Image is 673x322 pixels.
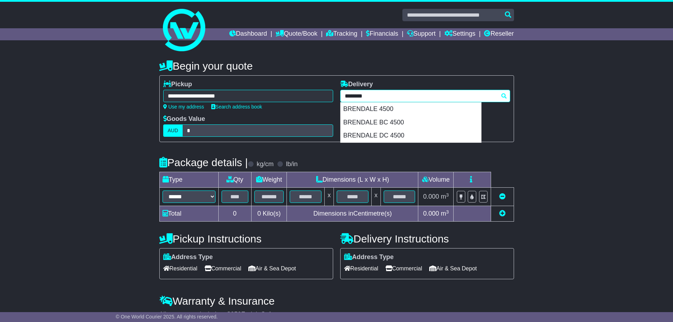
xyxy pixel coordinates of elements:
[159,233,333,245] h4: Pickup Instructions
[423,210,439,217] span: 0.000
[163,263,197,274] span: Residential
[163,253,213,261] label: Address Type
[499,193,506,200] a: Remove this item
[446,192,449,198] sup: 3
[163,115,205,123] label: Goods Value
[218,172,251,188] td: Qty
[248,263,296,274] span: Air & Sea Depot
[325,188,334,206] td: x
[423,193,439,200] span: 0.000
[407,28,436,40] a: Support
[205,263,241,274] span: Commercial
[257,210,261,217] span: 0
[276,28,317,40] a: Quote/Book
[446,209,449,215] sup: 3
[484,28,514,40] a: Reseller
[499,210,506,217] a: Add new item
[218,206,251,222] td: 0
[211,104,262,110] a: Search address book
[159,60,514,72] h4: Begin your quote
[441,210,449,217] span: m
[256,160,273,168] label: kg/cm
[341,103,481,116] div: BRENDALE 4500
[444,28,476,40] a: Settings
[251,172,287,188] td: Weight
[163,124,183,137] label: AUD
[287,172,418,188] td: Dimensions (L x W x H)
[326,28,357,40] a: Tracking
[341,116,481,129] div: BRENDALE BC 4500
[441,193,449,200] span: m
[159,157,248,168] h4: Package details |
[418,172,454,188] td: Volume
[344,253,394,261] label: Address Type
[371,188,380,206] td: x
[340,233,514,245] h4: Delivery Instructions
[340,81,373,88] label: Delivery
[116,314,218,320] span: © One World Courier 2025. All rights reserved.
[385,263,422,274] span: Commercial
[286,160,297,168] label: lb/in
[251,206,287,222] td: Kilo(s)
[366,28,398,40] a: Financials
[159,172,218,188] td: Type
[287,206,418,222] td: Dimensions in Centimetre(s)
[159,206,218,222] td: Total
[159,311,514,318] div: All our quotes include a $ FreightSafe warranty.
[341,129,481,142] div: BRENDALE DC 4500
[340,90,510,102] typeahead: Please provide city
[344,263,378,274] span: Residential
[163,104,204,110] a: Use my address
[159,295,514,307] h4: Warranty & Insurance
[429,263,477,274] span: Air & Sea Depot
[163,81,192,88] label: Pickup
[231,311,241,318] span: 250
[229,28,267,40] a: Dashboard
